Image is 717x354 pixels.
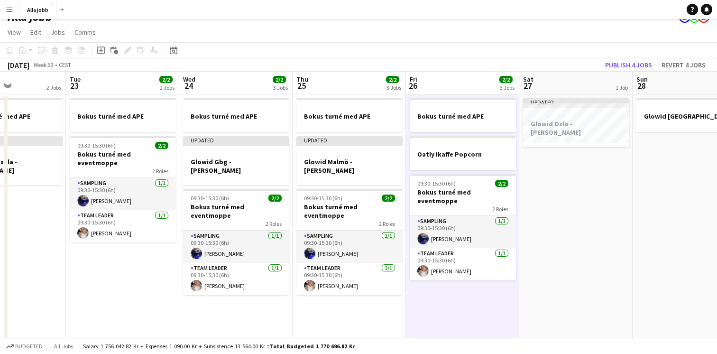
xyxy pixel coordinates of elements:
app-card-role: Team Leader1/109:30-15:30 (6h)[PERSON_NAME] [70,210,176,242]
span: Tue [70,75,81,84]
h3: Glowid Malmö - [PERSON_NAME] [296,158,403,175]
span: 2 Roles [379,220,395,227]
h3: Bokus turné med eventmoppe [410,188,516,205]
app-card-role: Sampling1/109:30-15:30 (6h)[PERSON_NAME] [70,178,176,210]
div: CEST [59,61,71,68]
span: 2/2 [382,195,395,202]
span: 2 Roles [492,205,508,213]
h3: Glowid Oslo - [PERSON_NAME] [523,120,629,137]
span: 09:30-15:30 (6h) [77,142,116,149]
span: Sun [636,75,648,84]
app-job-card: 09:30-15:30 (6h)2/2Bokus turné med eventmoppe2 RolesSampling1/109:30-15:30 (6h)[PERSON_NAME]Team ... [183,189,289,295]
h3: Bokus turné med APE [296,112,403,121]
h3: Bokus turné med eventmoppe [296,203,403,220]
div: 3 Jobs [386,84,401,91]
span: 2 Roles [152,168,168,175]
span: 2/2 [268,195,282,202]
app-job-card: Bokus turné med APE [183,98,289,132]
div: Salary 1 756 042.82 kr + Expenses 1 090.00 kr + Subsistence 13 564.00 kr = [83,343,355,350]
app-card-role: Sampling1/109:30-15:30 (6h)[PERSON_NAME] [183,231,289,263]
a: View [4,26,25,38]
app-job-card: UpdatedGlowid Oslo - [PERSON_NAME] [523,98,629,147]
app-job-card: UpdatedGlowid Malmö - [PERSON_NAME] [296,136,403,185]
button: Budgeted [5,341,44,352]
span: 23 [68,80,81,91]
span: Week 39 [31,61,55,68]
app-job-card: Oatly Ikaffe Popcorn [410,136,516,170]
app-job-card: Bokus turné med APE [70,98,176,132]
app-job-card: Bokus turné med APE [296,98,403,132]
app-card-role: Sampling1/109:30-15:30 (6h)[PERSON_NAME] [410,216,516,248]
app-job-card: 09:30-15:30 (6h)2/2Bokus turné med eventmoppe2 RolesSampling1/109:30-15:30 (6h)[PERSON_NAME]Team ... [296,189,403,295]
div: 3 Jobs [500,84,515,91]
span: 09:30-15:30 (6h) [191,195,229,202]
span: 2/2 [495,180,508,187]
app-job-card: UpdatedGlowid Gbg - [PERSON_NAME] [183,136,289,185]
div: Updated [183,136,289,144]
div: 1 Job [616,84,628,91]
div: [DATE] [8,60,29,70]
div: 3 Jobs [273,84,288,91]
span: 24 [182,80,195,91]
span: View [8,28,21,37]
span: Budgeted [15,343,43,350]
span: 25 [295,80,308,91]
span: 2/2 [159,76,173,83]
span: Thu [296,75,308,84]
span: Total Budgeted 1 770 696.82 kr [270,343,355,350]
span: All jobs [52,343,75,350]
span: Comms [74,28,96,37]
span: 27 [522,80,533,91]
app-card-role: Team Leader1/109:30-15:30 (6h)[PERSON_NAME] [410,248,516,280]
span: 2/2 [499,76,513,83]
span: 09:30-15:30 (6h) [304,195,342,202]
h3: Bokus turné med eventmoppe [183,203,289,220]
span: 2/2 [155,142,168,149]
span: 2 Roles [266,220,282,227]
span: Jobs [51,28,65,37]
span: Sat [523,75,533,84]
h3: Bokus turné med APE [70,112,176,121]
div: Updated [523,98,629,106]
app-job-card: 09:30-15:30 (6h)2/2Bokus turné med eventmoppe2 RolesSampling1/109:30-15:30 (6h)[PERSON_NAME]Team ... [410,174,516,280]
app-job-card: 09:30-15:30 (6h)2/2Bokus turné med eventmoppe2 RolesSampling1/109:30-15:30 (6h)[PERSON_NAME]Team ... [70,136,176,242]
h3: Bokus turné med APE [183,112,289,121]
div: Updated [296,136,403,144]
span: 2/2 [273,76,286,83]
button: Revert 4 jobs [658,59,709,71]
div: 2 Jobs [160,84,175,91]
span: 09:30-15:30 (6h) [417,180,456,187]
app-card-role: Team Leader1/109:30-15:30 (6h)[PERSON_NAME] [296,263,403,295]
span: Fri [410,75,417,84]
span: Wed [183,75,195,84]
app-card-role: Sampling1/109:30-15:30 (6h)[PERSON_NAME] [296,231,403,263]
h3: Oatly Ikaffe Popcorn [410,150,516,158]
button: Alla jobb [19,0,56,19]
h3: Bokus turné med APE [410,112,516,121]
h3: Glowid Gbg - [PERSON_NAME] [183,158,289,175]
span: Edit [30,28,41,37]
span: 26 [408,80,417,91]
span: 28 [635,80,648,91]
app-card-role: Team Leader1/109:30-15:30 (6h)[PERSON_NAME] [183,263,289,295]
h3: Bokus turné med eventmoppe [70,150,176,167]
a: Comms [71,26,100,38]
span: 2/2 [386,76,399,83]
app-job-card: Bokus turné med APE [410,98,516,132]
button: Publish 4 jobs [601,59,656,71]
div: 2 Jobs [46,84,61,91]
a: Jobs [47,26,69,38]
a: Edit [27,26,45,38]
